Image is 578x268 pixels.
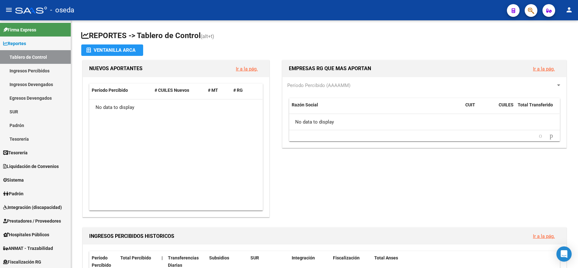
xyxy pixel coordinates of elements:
span: Período Percibido (AAAAMM) [287,83,350,88]
span: Integración (discapacidad) [3,204,62,211]
button: Ventanilla ARCA [81,44,143,56]
span: Hospitales Públicos [3,231,49,238]
h1: REPORTES -> Tablero de Control [81,30,568,42]
span: EMPRESAS RG QUE MAS APORTAN [289,65,371,71]
span: Total Percibido [120,255,151,260]
span: Tesorería [3,149,28,156]
button: Ir a la pág. [231,63,263,75]
button: Ir a la pág. [528,63,560,75]
span: (alt+t) [201,33,214,39]
div: No data to display [289,114,560,130]
span: Sistema [3,177,24,184]
datatable-header-cell: # CUILES Nuevos [152,84,205,97]
span: Total Transferido [518,102,553,107]
div: Ventanilla ARCA [86,44,138,56]
datatable-header-cell: CUIT [463,98,496,119]
span: - oseda [50,3,74,17]
a: Ir a la pág. [533,66,555,72]
span: Período Percibido [92,255,111,268]
datatable-header-cell: Período Percibido [89,84,152,97]
datatable-header-cell: Total Transferido [515,98,560,119]
span: Total Anses [374,255,398,260]
span: Período Percibido [92,88,128,93]
span: | [162,255,163,260]
a: go to next page [547,132,556,139]
span: ANMAT - Trazabilidad [3,245,53,252]
span: CUIT [465,102,475,107]
span: Integración [292,255,315,260]
datatable-header-cell: CUILES [496,98,515,119]
a: go to previous page [536,132,545,139]
span: Fiscalización [333,255,360,260]
mat-icon: menu [5,6,13,14]
mat-icon: person [565,6,573,14]
span: NUEVOS APORTANTES [89,65,143,71]
datatable-header-cell: # RG [231,84,256,97]
span: INGRESOS PERCIBIDOS HISTORICOS [89,233,174,239]
span: Reportes [3,40,26,47]
span: SUR [250,255,259,260]
span: Firma Express [3,26,36,33]
span: # CUILES Nuevos [155,88,189,93]
span: CUILES [499,102,514,107]
span: Prestadores / Proveedores [3,218,61,224]
div: No data to display [89,99,262,115]
span: Transferencias Diarias [168,255,199,268]
span: Fiscalización RG [3,258,41,265]
span: # MT [208,88,218,93]
a: Ir a la pág. [533,233,555,239]
span: Subsidios [209,255,229,260]
span: Padrón [3,190,23,197]
datatable-header-cell: # MT [205,84,231,97]
span: # RG [233,88,243,93]
button: Ir a la pág. [528,230,560,242]
datatable-header-cell: Razón Social [289,98,463,119]
span: Liquidación de Convenios [3,163,59,170]
a: Ir a la pág. [236,66,258,72]
div: Open Intercom Messenger [556,246,572,262]
span: Razón Social [292,102,318,107]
